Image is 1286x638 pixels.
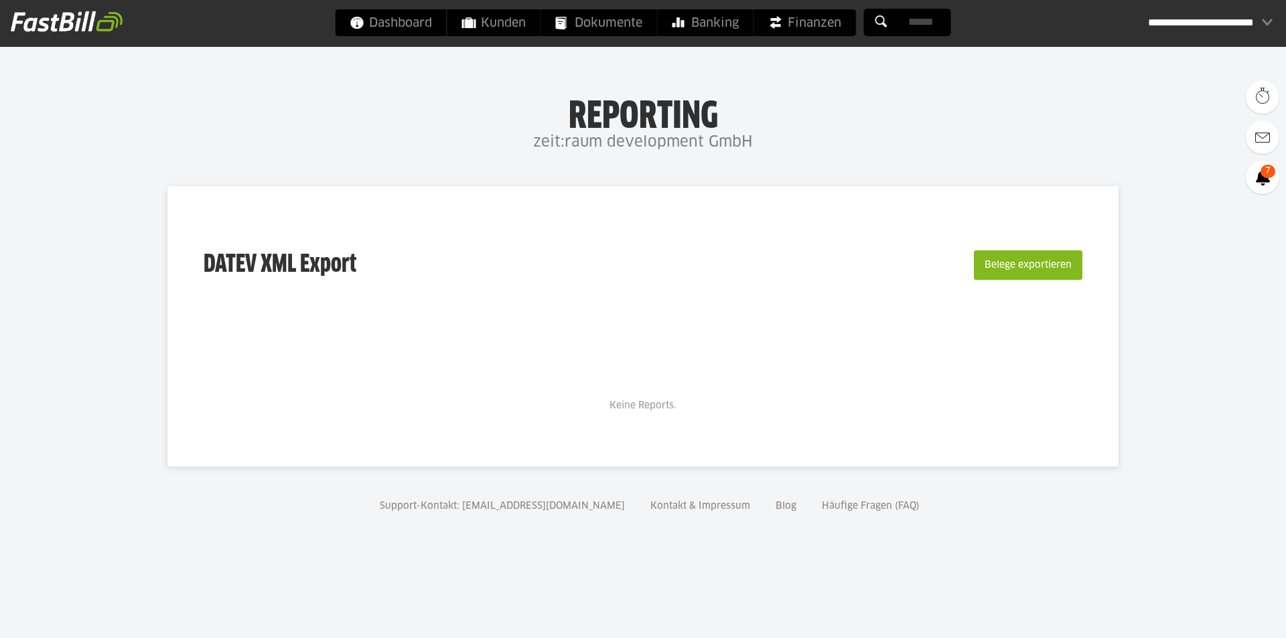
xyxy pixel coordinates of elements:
[1261,165,1275,178] span: 7
[771,501,801,511] a: Blog
[134,94,1152,129] h1: Reporting
[610,401,676,410] span: Keine Reports.
[541,9,657,36] a: Dokumente
[462,9,526,36] span: Kunden
[204,222,356,308] h3: DATEV XML Export
[556,9,642,36] span: Dokumente
[672,9,739,36] span: Banking
[336,9,447,36] a: Dashboard
[350,9,432,36] span: Dashboard
[1183,598,1273,631] iframe: Öffnet ein Widget, in dem Sie weitere Informationen finden
[974,250,1082,280] button: Belege exportieren
[658,9,754,36] a: Banking
[754,9,856,36] a: Finanzen
[447,9,541,36] a: Kunden
[769,9,841,36] span: Finanzen
[817,501,924,511] a: Häufige Fragen (FAQ)
[11,11,123,32] img: fastbill_logo_white.png
[375,501,630,511] a: Support-Kontakt: [EMAIL_ADDRESS][DOMAIN_NAME]
[646,501,755,511] a: Kontakt & Impressum
[1246,161,1279,194] a: 7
